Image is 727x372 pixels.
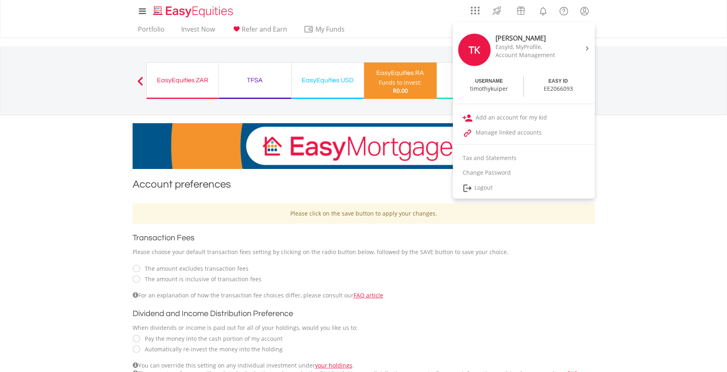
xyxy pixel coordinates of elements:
a: TK [PERSON_NAME] EasyId, MyProfile, Account Management USERNAME timothykuiper EASY ID EE2066093 [453,24,595,100]
div: For an explanation of how the transaction fee choices differ, please consult our [133,291,595,299]
a: Add an account for my kid [453,110,595,125]
label: Automatically re-invest the money into the holding [141,345,283,353]
img: grid-menu-icon.svg [471,6,480,15]
img: EasyEquities_Logo.png [152,5,236,18]
a: AppsGrid [465,2,485,15]
h2: Transaction Fees [133,232,595,244]
span: R0.00 [393,87,408,94]
a: My Profile [574,2,595,20]
a: Notifications [533,2,553,18]
a: Change Password [453,165,595,180]
a: Logout [453,180,595,197]
div: EasyEquities ZAR [152,75,214,86]
div: timothykuiper [470,85,508,93]
div: Account Management [495,51,564,59]
a: Home page [150,2,236,18]
h2: Dividend and Income Distribution Preference [133,308,595,320]
button: Previous [132,81,148,89]
div: Demo ZAR [442,75,504,86]
div: [PERSON_NAME] [495,34,564,43]
div: Funds to invest: [379,79,422,87]
div: EE2066093 [544,85,573,93]
div: Please choose your default transaction fees setting by clicking on the radio button below, follow... [133,248,595,256]
div: EasyEquities RA [369,67,432,79]
a: Manage linked accounts [453,125,595,140]
div: When dividends or income is paid out for all of your holdings, would you like us to: [133,324,595,332]
span: Refer and Earn [242,25,287,34]
a: FAQ article [354,291,383,299]
img: thrive-v2.svg [490,4,504,17]
a: FAQ's and Support [553,2,574,18]
a: your holdings [315,361,352,369]
label: The amount is inclusive of transaction fees [141,275,262,283]
img: EasyMortage Promotion Banner [133,123,595,169]
span: My Funds [304,24,357,34]
div: USERNAME [475,78,503,85]
div: TFSA [224,75,286,86]
div: EasyEquities USD [296,75,359,86]
a: Portfolio [135,25,168,38]
div: EasyId, MyProfile, [495,43,564,51]
a: Tax and Statements [453,151,595,165]
a: Refer and Earn [228,25,290,38]
img: vouchers-v2.svg [514,4,528,17]
div: TK [458,34,491,66]
a: Vouchers [509,2,533,17]
a: Invest Now [178,25,218,38]
div: Please click on the save button to apply your changes. [133,203,595,224]
label: The amount excludes transaction fees [141,265,249,273]
div: EASY ID [549,78,568,85]
label: Pay the money into the cash portion of my account [141,335,283,343]
h1: Account preferences [133,177,595,195]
